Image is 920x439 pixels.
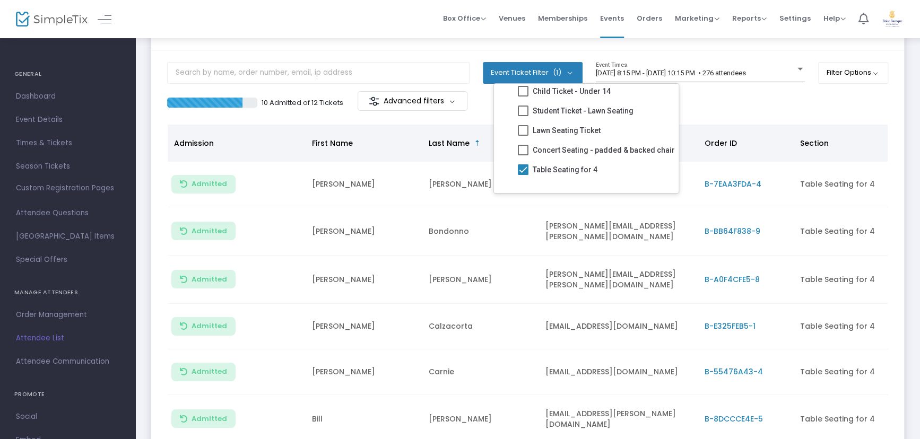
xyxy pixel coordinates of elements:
span: Events [600,5,624,32]
span: Admitted [192,227,227,235]
span: Lawn Seating Ticket [533,124,601,137]
span: Admitted [192,367,227,376]
span: Admitted [192,415,227,423]
span: B-55476A43-4 [705,366,763,377]
span: (1) [553,68,561,77]
span: Attendee Questions [16,206,119,220]
h4: MANAGE ATTENDEES [14,282,121,303]
td: Table Seating for 4 [794,162,910,207]
span: Social [16,410,119,424]
span: Attendee List [16,331,119,345]
span: B-E325FEB5-1 [705,321,756,331]
button: Admitted [171,270,236,288]
span: B-7EAA3FDA-4 [705,179,761,189]
span: Times & Tickets [16,136,119,150]
td: [PERSON_NAME] [422,162,539,207]
m-button: Advanced filters [358,91,467,111]
td: [EMAIL_ADDRESS][DOMAIN_NAME] [539,349,698,395]
span: Season Tickets [16,160,119,173]
span: B-BB64F838-9 [705,226,760,236]
td: [PERSON_NAME] [306,162,422,207]
span: Event Details [16,113,119,127]
span: Dashboard [16,90,119,103]
span: Admitted [192,275,227,284]
span: Admitted [192,322,227,330]
span: Help [823,13,846,23]
span: Last Name [429,138,470,148]
span: Attendee Communication [16,355,119,368]
p: 10 Admitted of 12 Tickets [262,98,343,108]
span: [GEOGRAPHIC_DATA] Items [16,230,119,243]
span: Box Office [443,13,486,23]
span: First Name [312,138,353,148]
span: Custom Registration Pages [16,183,114,194]
span: Concert Seating - padded & backed chair [533,144,675,156]
td: Table Seating for 4 [794,304,910,349]
img: filter [369,96,379,107]
span: [DATE] 8:15 PM - [DATE] 10:15 PM • 276 attendees [596,69,746,77]
span: B-8DCCCE4E-5 [705,414,763,424]
td: Calzacorta [422,304,539,349]
button: Admitted [171,222,236,240]
button: Admitted [171,409,236,428]
span: Child Ticket - Under 14 [533,85,611,98]
td: Table Seating for 4 [794,207,910,256]
td: [PERSON_NAME] [306,207,422,256]
td: [PERSON_NAME][EMAIL_ADDRESS][PERSON_NAME][DOMAIN_NAME] [539,207,698,256]
td: [PERSON_NAME][EMAIL_ADDRESS][PERSON_NAME][DOMAIN_NAME] [539,256,698,304]
span: Admitted [192,180,227,188]
span: Reports [732,13,767,23]
td: [PERSON_NAME] [306,256,422,304]
span: Settings [779,5,811,32]
span: Memberships [538,5,587,32]
td: [PERSON_NAME] [422,256,539,304]
td: [PERSON_NAME] [306,304,422,349]
span: Order Management [16,308,119,322]
button: Admitted [171,175,236,194]
td: Table Seating for 4 [794,256,910,304]
td: Table Seating for 4 [794,349,910,395]
button: Event Ticket Filter(1) [483,62,583,83]
span: Orders [637,5,662,32]
button: Filter Options [818,62,889,83]
span: Special Offers [16,253,119,267]
h4: GENERAL [14,64,121,85]
h4: PROMOTE [14,384,121,405]
span: Table Seating for 4 [533,163,597,176]
span: Venues [499,5,525,32]
input: Search by name, order number, email, ip address [167,62,470,84]
td: [PERSON_NAME] [306,349,422,395]
span: Sortable [473,139,482,147]
button: Admitted [171,317,236,336]
span: Student Ticket - Lawn Seating [533,104,633,117]
td: Carnie [422,349,539,395]
span: B-A0F4CFE5-8 [705,274,760,285]
button: Admitted [171,363,236,381]
span: Marketing [675,13,719,23]
span: Admission [174,138,214,148]
span: Section [800,138,829,148]
span: Order ID [705,138,737,148]
td: Bondonno [422,207,539,256]
td: [EMAIL_ADDRESS][DOMAIN_NAME] [539,304,698,349]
